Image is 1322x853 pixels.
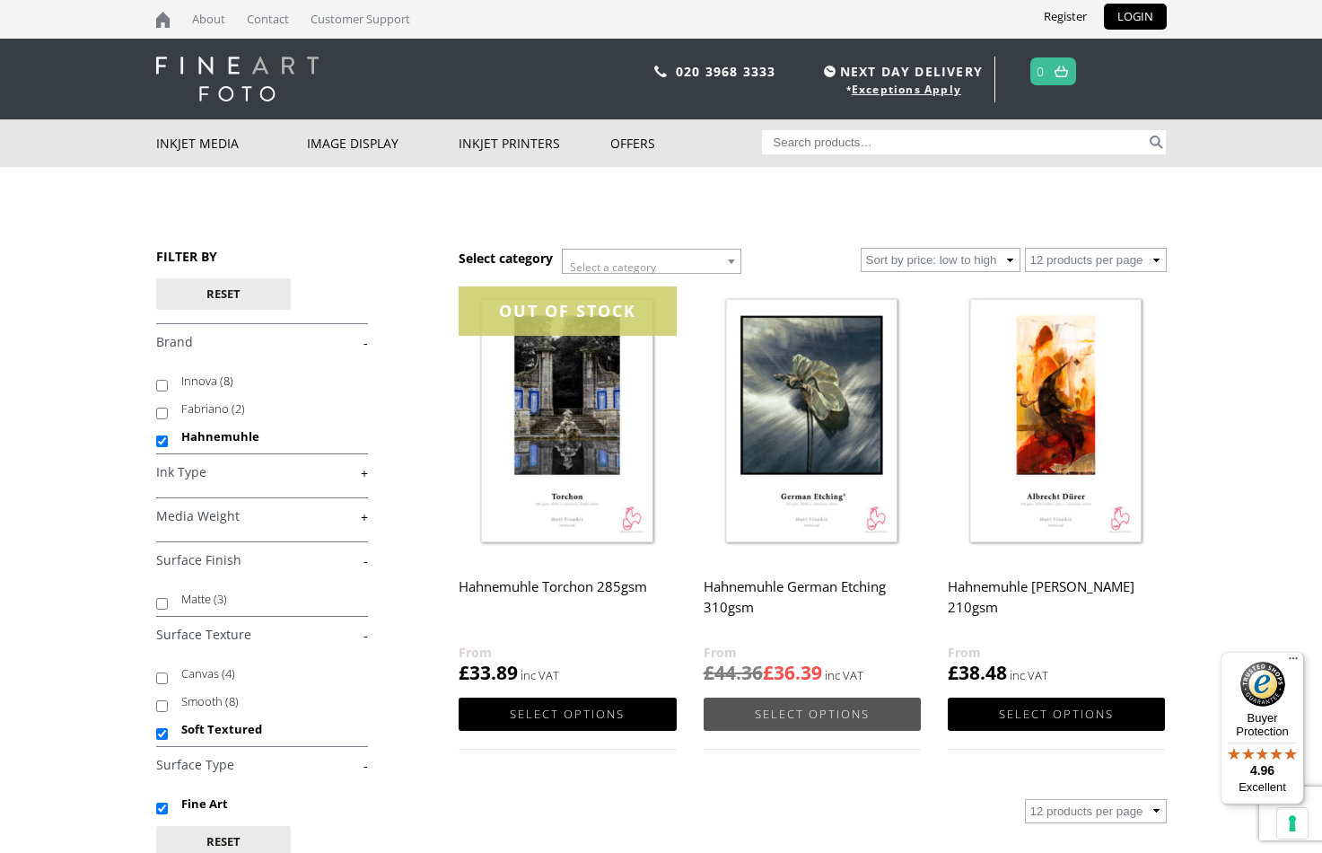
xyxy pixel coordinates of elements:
[704,698,921,731] a: Select options for “Hahnemuhle German Etching 310gsm”
[676,63,776,80] a: 020 3968 3333
[948,286,1165,686] a: Hahnemuhle [PERSON_NAME] 210gsm £38.48
[156,57,319,101] img: logo-white.svg
[156,552,368,569] a: -
[704,660,763,685] bdi: 44.36
[156,334,368,351] a: -
[156,616,368,652] h4: Surface Texture
[225,693,239,709] span: (8)
[459,286,676,558] img: Hahnemuhle Torchon 285gsm
[156,508,368,525] a: +
[459,250,553,267] h3: Select category
[610,119,762,167] a: Offers
[459,119,610,167] a: Inkjet Printers
[459,660,518,685] bdi: 33.89
[704,660,714,685] span: £
[220,373,233,389] span: (8)
[654,66,667,77] img: phone.svg
[704,286,921,558] img: Hahnemuhle German Etching 310gsm
[156,323,368,359] h4: Brand
[570,259,656,275] span: Select a category
[459,660,469,685] span: £
[181,660,351,688] label: Canvas
[156,497,368,533] h4: Media Weight
[232,400,245,417] span: (2)
[181,395,351,423] label: Fabriano
[459,570,676,642] h2: Hahnemuhle Torchon 285gsm
[214,591,227,607] span: (3)
[156,119,308,167] a: Inkjet Media
[156,464,368,481] a: +
[156,278,291,310] button: Reset
[948,660,1007,685] bdi: 38.48
[763,660,774,685] span: £
[1037,58,1045,84] a: 0
[948,660,959,685] span: £
[704,286,921,686] a: Hahnemuhle German Etching 310gsm £44.36£36.39
[1030,4,1100,30] a: Register
[181,688,351,716] label: Smooth
[181,790,351,818] label: Fine Art
[1221,780,1304,795] p: Excellent
[1104,4,1167,30] a: LOGIN
[156,627,368,644] a: -
[156,453,368,489] h4: Ink Type
[181,585,351,613] label: Matte
[763,660,822,685] bdi: 36.39
[459,286,676,336] div: OUT OF STOCK
[1277,808,1308,839] button: Your consent preferences for tracking technologies
[181,367,351,395] label: Innova
[704,570,921,642] h2: Hahnemuhle German Etching 310gsm
[1221,711,1304,738] p: Buyer Protection
[156,746,368,782] h4: Surface Type
[819,61,983,82] span: NEXT DAY DELIVERY
[948,570,1165,642] h2: Hahnemuhle [PERSON_NAME] 210gsm
[156,757,368,774] a: -
[156,248,368,265] h3: FILTER BY
[156,541,368,577] h4: Surface Finish
[459,286,676,686] a: OUT OF STOCK Hahnemuhle Torchon 285gsm £33.89
[307,119,459,167] a: Image Display
[1221,652,1304,805] button: Trusted Shops TrustmarkBuyer Protection4.96Excellent
[1055,66,1068,77] img: basket.svg
[459,698,676,731] a: Select options for “Hahnemuhle Torchon 285gsm”
[852,82,961,97] a: Exceptions Apply
[181,716,351,743] label: Soft Textured
[222,665,235,682] span: (4)
[948,698,1165,731] a: Select options for “Hahnemuhle Albrecht Durer 210gsm”
[762,130,1146,154] input: Search products…
[1240,662,1285,707] img: Trusted Shops Trustmark
[181,423,351,451] label: Hahnemuhle
[948,286,1165,558] img: Hahnemuhle Albrecht Durer 210gsm
[1283,652,1304,673] button: Menu
[824,66,836,77] img: time.svg
[861,248,1020,272] select: Shop order
[1250,763,1274,778] span: 4.96
[1146,130,1167,154] button: Search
